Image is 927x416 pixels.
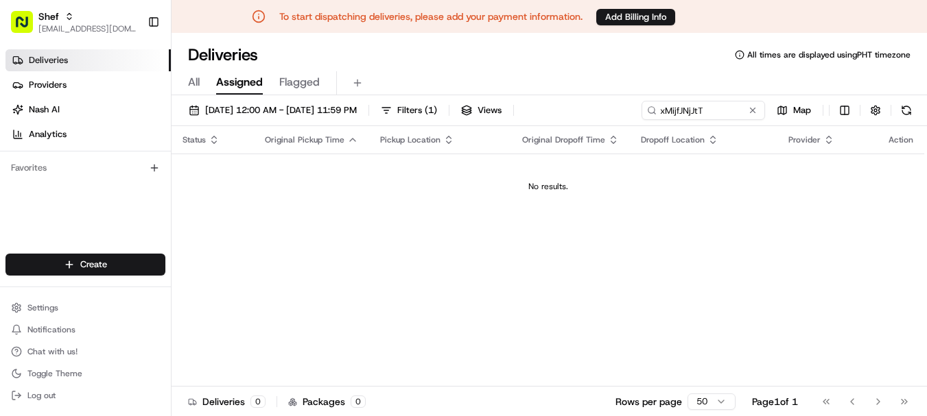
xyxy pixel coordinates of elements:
[375,101,443,120] button: Filters(1)
[188,44,258,66] h1: Deliveries
[36,88,226,103] input: Clear
[29,79,67,91] span: Providers
[5,254,165,276] button: Create
[205,104,357,117] span: [DATE] 12:00 AM - [DATE] 11:59 PM
[752,395,798,408] div: Page 1 of 1
[642,101,765,120] input: Type to search
[130,269,220,283] span: API Documentation
[183,134,206,145] span: Status
[380,134,441,145] span: Pickup Location
[5,74,171,96] a: Providers
[106,212,134,223] span: [DATE]
[188,74,200,90] span: All
[27,390,56,401] span: Log out
[641,134,705,145] span: Dropoff Location
[183,101,363,120] button: [DATE] 12:00 AM - [DATE] 11:59 PM
[5,364,165,383] button: Toggle Theme
[455,101,508,120] button: Views
[615,395,682,408] p: Rows per page
[747,49,911,60] span: All times are displayed using PHT timezone
[62,131,225,145] div: Start new chat
[97,302,166,313] a: Powered byPylon
[27,346,78,357] span: Chat with us!
[80,258,107,271] span: Create
[265,134,344,145] span: Original Pickup Time
[596,8,675,25] a: Add Billing Info
[62,145,189,156] div: We're available if you need us!
[99,212,104,223] span: •
[288,395,366,408] div: Packages
[5,342,165,361] button: Chat with us!
[279,74,320,90] span: Flagged
[38,10,59,23] button: Shef
[29,131,54,156] img: 8571987876998_91fb9ceb93ad5c398215_72.jpg
[279,10,583,23] p: To start dispatching deliveries, please add your payment information.
[596,9,675,25] button: Add Billing Info
[522,134,605,145] span: Original Dropoff Time
[478,104,502,117] span: Views
[250,395,266,408] div: 0
[14,131,38,156] img: 1736555255976-a54dd68f-1ca7-489b-9aae-adbdc363a1c4
[5,99,171,121] a: Nash AI
[27,324,75,335] span: Notifications
[397,104,437,117] span: Filters
[897,101,916,120] button: Refresh
[43,212,96,223] span: Shef Support
[5,49,171,71] a: Deliveries
[351,395,366,408] div: 0
[14,199,36,221] img: Shef Support
[27,302,58,313] span: Settings
[29,103,60,116] span: Nash AI
[793,104,811,117] span: Map
[425,104,437,117] span: ( 1 )
[216,74,263,90] span: Assigned
[14,14,41,41] img: Nash
[788,134,821,145] span: Provider
[771,101,817,120] button: Map
[116,271,127,282] div: 💻
[213,175,250,192] button: See all
[14,178,88,189] div: Past conversations
[177,181,919,192] div: No results.
[233,135,250,151] button: Start new chat
[889,134,913,145] div: Action
[27,269,105,283] span: Knowledge Base
[110,264,226,289] a: 💻API Documentation
[14,271,25,282] div: 📗
[5,123,171,145] a: Analytics
[5,5,142,38] button: Shef[EMAIL_ADDRESS][DOMAIN_NAME]
[5,386,165,405] button: Log out
[5,298,165,317] button: Settings
[14,55,250,77] p: Welcome 👋
[27,368,82,379] span: Toggle Theme
[5,157,165,179] div: Favorites
[137,303,166,313] span: Pylon
[38,23,137,34] button: [EMAIL_ADDRESS][DOMAIN_NAME]
[29,54,68,66] span: Deliveries
[5,320,165,339] button: Notifications
[188,395,266,408] div: Deliveries
[29,128,67,140] span: Analytics
[8,264,110,289] a: 📗Knowledge Base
